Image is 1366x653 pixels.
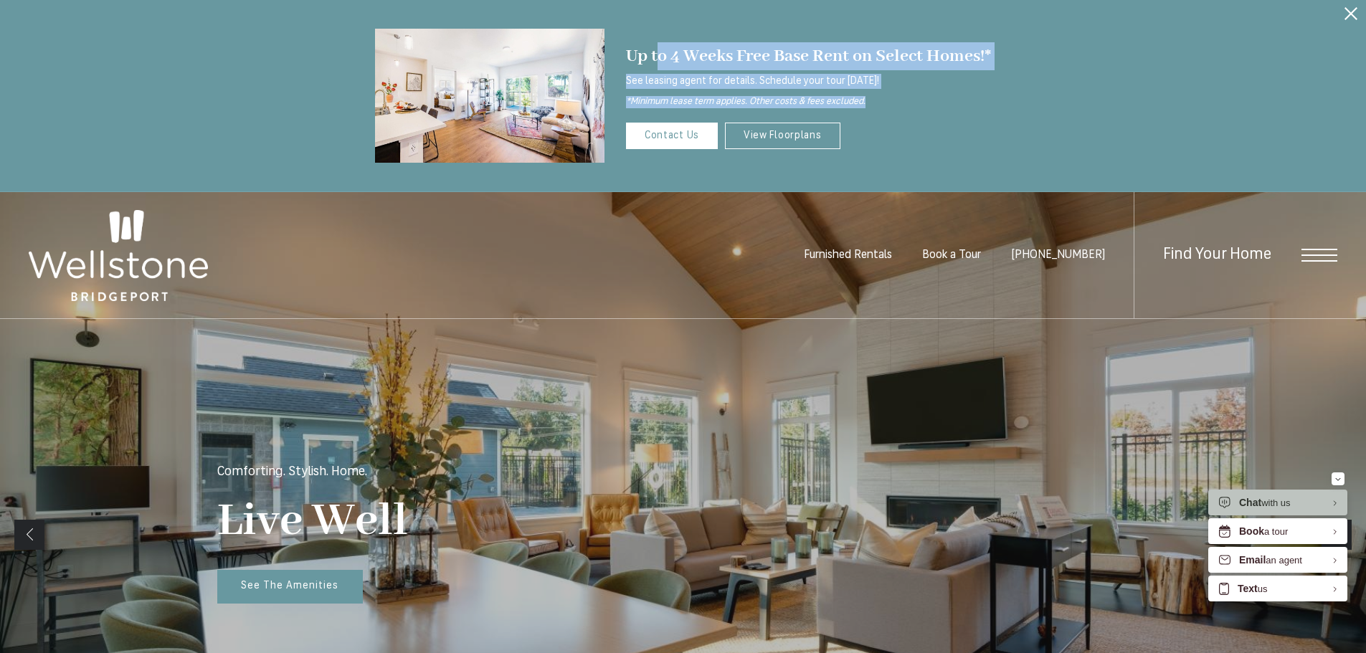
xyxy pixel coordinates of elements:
[217,570,363,604] a: See The Amenities
[922,249,981,261] a: Book a Tour
[217,493,408,550] p: Live Well
[1011,249,1105,261] a: Call Us at (253) 642-8681
[375,29,604,163] img: Settle into comfort at Wellstone
[626,123,718,149] a: Contact Us
[1011,249,1105,261] span: [PHONE_NUMBER]
[725,123,840,149] a: View Floorplans
[217,466,367,479] p: Comforting. Stylish. Home.
[626,74,991,89] p: See leasing agent for details. Schedule your tour [DATE]!
[626,96,991,108] div: *Minimum lease term applies. Other costs & fees excluded.
[1301,249,1337,262] button: Open Menu
[29,210,208,302] img: Wellstone
[626,42,991,70] div: Up to 4 Weeks Free Base Rent on Select Homes!*
[804,249,892,261] a: Furnished Rentals
[1163,247,1271,263] a: Find Your Home
[241,581,338,591] span: See The Amenities
[14,520,44,550] a: Previous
